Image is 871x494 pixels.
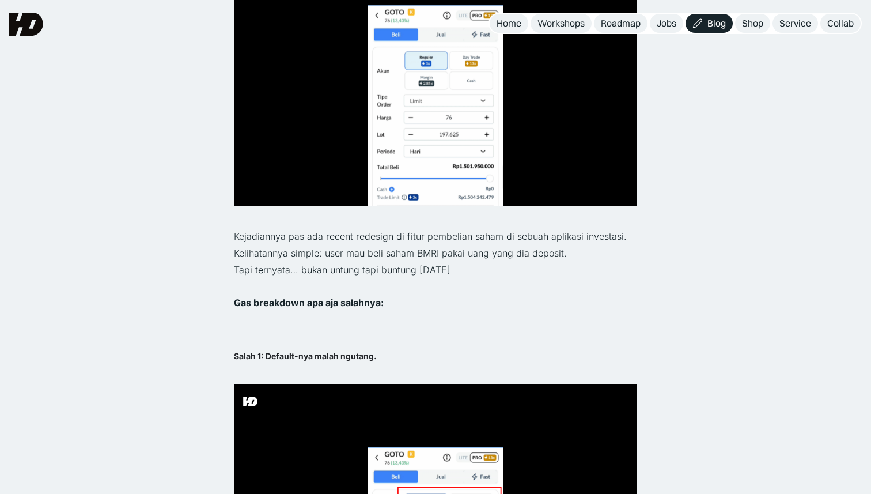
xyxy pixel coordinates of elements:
[779,17,811,29] div: Service
[742,17,763,29] div: Shop
[594,14,647,33] a: Roadmap
[234,278,637,295] p: ‍
[234,350,637,362] h5: Salah 1: Default-nya malah ngutang.
[234,297,384,308] strong: Gas breakdown apa aja salahnya:
[772,14,818,33] a: Service
[234,328,637,345] p: ‍
[735,14,770,33] a: Shop
[490,14,528,33] a: Home
[497,17,521,29] div: Home
[650,14,683,33] a: Jobs
[234,245,637,262] p: Kelihatannya simple: user mau beli saham BMRI pakai uang yang dia deposit.
[234,212,637,229] p: ‍
[234,368,637,384] p: ‍
[657,17,676,29] div: Jobs
[234,311,637,328] p: ‍
[601,17,641,29] div: Roadmap
[707,17,726,29] div: Blog
[234,228,637,245] p: Kejadiannya pas ada recent redesign di fitur pembelian saham di sebuah aplikasi investasi.
[820,14,861,33] a: Collab
[827,17,854,29] div: Collab
[531,14,592,33] a: Workshops
[234,262,637,278] p: Tapi ternyata… bukan untung tapi buntung [DATE]
[686,14,733,33] a: Blog
[537,17,585,29] div: Workshops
